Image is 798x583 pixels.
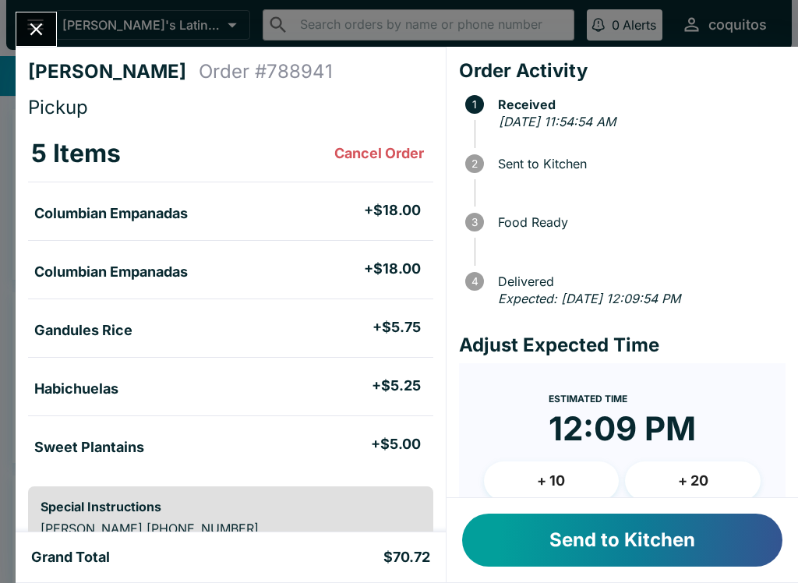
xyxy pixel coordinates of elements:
[490,274,786,288] span: Delivered
[459,59,786,83] h4: Order Activity
[199,60,333,83] h4: Order # 788941
[372,376,421,395] h5: + $5.25
[41,521,421,536] p: [PERSON_NAME] [PHONE_NUMBER]
[549,408,696,449] time: 12:09 PM
[28,125,433,474] table: orders table
[28,96,88,118] span: Pickup
[383,548,430,567] h5: $70.72
[490,157,786,171] span: Sent to Kitchen
[41,499,421,514] h6: Special Instructions
[34,438,144,457] h5: Sweet Plantains
[490,97,786,111] span: Received
[364,260,421,278] h5: + $18.00
[471,275,478,288] text: 4
[34,380,118,398] h5: Habichuelas
[471,157,478,170] text: 2
[373,318,421,337] h5: + $5.75
[625,461,761,500] button: + 20
[31,548,110,567] h5: Grand Total
[31,138,121,169] h3: 5 Items
[472,98,477,111] text: 1
[471,216,478,228] text: 3
[484,461,620,500] button: + 10
[16,12,56,46] button: Close
[462,514,782,567] button: Send to Kitchen
[328,138,430,169] button: Cancel Order
[371,435,421,454] h5: + $5.00
[499,114,616,129] em: [DATE] 11:54:54 AM
[34,204,188,223] h5: Columbian Empanadas
[34,263,188,281] h5: Columbian Empanadas
[34,321,132,340] h5: Gandules Rice
[549,393,627,405] span: Estimated Time
[490,215,786,229] span: Food Ready
[459,334,786,357] h4: Adjust Expected Time
[364,201,421,220] h5: + $18.00
[498,291,680,306] em: Expected: [DATE] 12:09:54 PM
[28,60,199,83] h4: [PERSON_NAME]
